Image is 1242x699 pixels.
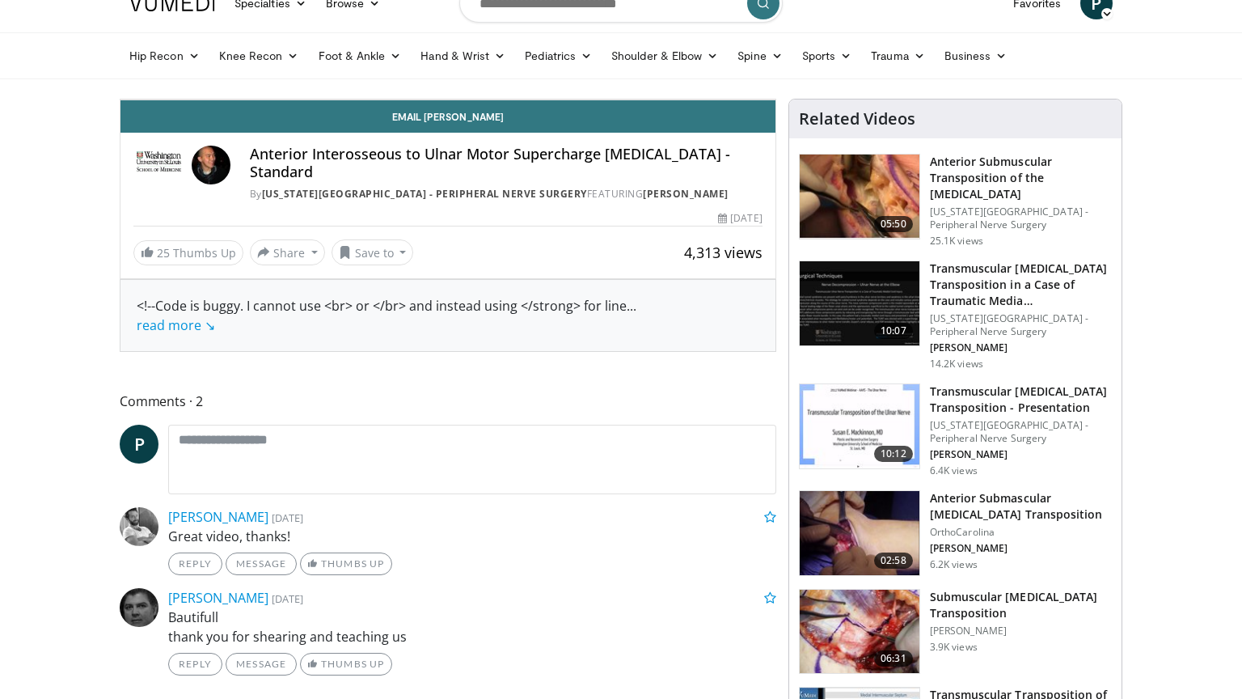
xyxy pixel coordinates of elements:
[930,641,978,654] p: 3.9K views
[332,239,414,265] button: Save to
[930,205,1112,231] p: [US_STATE][GEOGRAPHIC_DATA] - Peripheral Nerve Surgery
[930,448,1112,461] p: [PERSON_NAME]
[799,154,1112,248] a: 05:50 Anterior Submuscular Transposition of the [MEDICAL_DATA] [US_STATE][GEOGRAPHIC_DATA] - Peri...
[930,542,1112,555] p: [PERSON_NAME]
[930,558,978,571] p: 6.2K views
[930,383,1112,416] h3: Transmuscular [MEDICAL_DATA] Transposition - Presentation
[137,296,759,335] div: <!--Code is buggy. I cannot use <br> or </br> and instead using </strong> for line
[930,358,983,371] p: 14.2K views
[226,553,297,575] a: Message
[930,464,978,477] p: 6.4K views
[515,40,602,72] a: Pediatrics
[137,297,636,334] span: ...
[643,187,729,201] a: [PERSON_NAME]
[120,507,158,546] img: Avatar
[861,40,935,72] a: Trauma
[799,490,1112,576] a: 02:58 Anterior Submascular [MEDICAL_DATA] Transposition OrthoCarolina [PERSON_NAME] 6.2K views
[602,40,728,72] a: Shoulder & Elbow
[411,40,515,72] a: Hand & Wrist
[800,384,919,468] img: Vumedi-Screen-Cap_1.jpg.150x105_q85_crop-smart_upscale.jpg
[157,245,170,261] span: 25
[930,154,1112,202] h3: Anterior Submuscular Transposition of the [MEDICAL_DATA]
[799,589,1112,675] a: 06:31 Submuscular [MEDICAL_DATA] Transposition [PERSON_NAME] 3.9K views
[718,211,762,226] div: [DATE]
[272,510,303,525] small: [DATE]
[800,155,919,239] img: susm3_1.png.150x105_q85_crop-smart_upscale.jpg
[935,40,1017,72] a: Business
[930,625,1112,638] p: [PERSON_NAME]
[300,653,391,676] a: Thumbs Up
[168,653,222,676] a: Reply
[168,553,222,575] a: Reply
[300,553,391,575] a: Thumbs Up
[226,653,297,676] a: Message
[930,419,1112,445] p: [US_STATE][GEOGRAPHIC_DATA] - Peripheral Nerve Surgery
[168,589,268,607] a: [PERSON_NAME]
[930,589,1112,621] h3: Submuscular [MEDICAL_DATA] Transposition
[120,100,775,133] a: Email [PERSON_NAME]
[799,109,915,129] h4: Related Videos
[930,261,1112,309] h3: Transmuscular [MEDICAL_DATA] Transposition in a Case of Traumatic Media…
[874,446,913,462] span: 10:12
[120,425,158,464] a: P
[137,316,215,334] a: read more ↘
[874,650,913,667] span: 06:31
[272,591,303,606] small: [DATE]
[120,40,209,72] a: Hip Recon
[874,553,913,569] span: 02:58
[120,100,775,100] video-js: Video Player
[930,526,1112,539] p: OrthoCarolina
[799,261,1112,371] a: 10:07 Transmuscular [MEDICAL_DATA] Transposition in a Case of Traumatic Media… [US_STATE][GEOGRAP...
[930,312,1112,338] p: [US_STATE][GEOGRAPHIC_DATA] - Peripheral Nerve Surgery
[728,40,792,72] a: Spine
[168,527,776,546] p: Great video, thanks!
[309,40,412,72] a: Foot & Ankle
[209,40,309,72] a: Knee Recon
[792,40,862,72] a: Sports
[250,146,763,180] h4: Anterior Interosseous to Ulnar Motor Supercharge [MEDICAL_DATA] - Standard
[133,146,185,184] img: Washington University School of Medicine - Peripheral Nerve Surgery
[250,239,325,265] button: Share
[800,491,919,575] img: 385e3d01-1172-4e7e-a9c3-ec6871335ff9.150x105_q85_crop-smart_upscale.jpg
[930,235,983,248] p: 25.1K views
[168,508,268,526] a: [PERSON_NAME]
[120,391,776,412] span: Comments 2
[800,261,919,345] img: Videography---Title-Standard_1.jpg.150x105_q85_crop-smart_upscale.jpg
[168,608,776,646] p: Bautifull thank you for shearing and teaching us
[930,341,1112,354] p: [PERSON_NAME]
[799,383,1112,477] a: 10:12 Transmuscular [MEDICAL_DATA] Transposition - Presentation [US_STATE][GEOGRAPHIC_DATA] - Per...
[874,216,913,232] span: 05:50
[800,590,919,674] img: b435af43-6068-49ec-a104-341b85830f90.jpg.150x105_q85_crop-smart_upscale.jpg
[874,323,913,339] span: 10:07
[192,146,230,184] img: Avatar
[133,240,243,265] a: 25 Thumbs Up
[120,588,158,627] img: Avatar
[250,187,763,201] div: By FEATURING
[684,243,763,262] span: 4,313 views
[930,490,1112,523] h3: Anterior Submascular [MEDICAL_DATA] Transposition
[262,187,587,201] a: [US_STATE][GEOGRAPHIC_DATA] - Peripheral Nerve Surgery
